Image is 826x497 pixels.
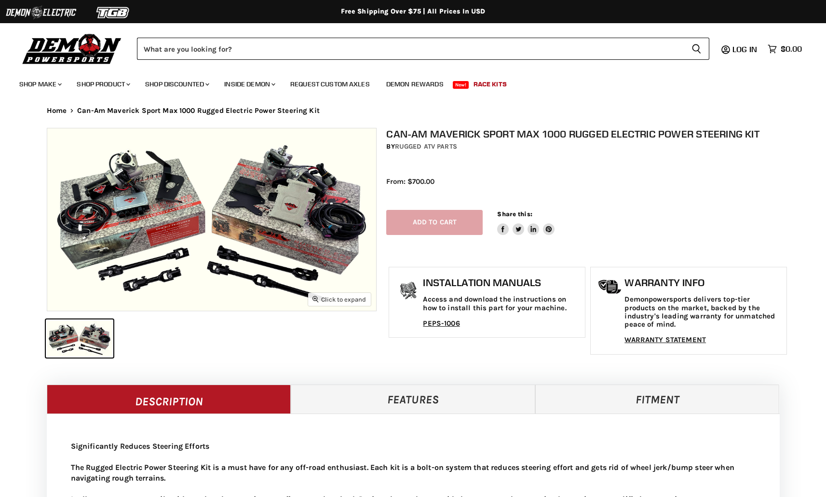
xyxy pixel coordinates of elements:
[137,38,709,60] form: Product
[732,44,757,54] span: Log in
[624,295,782,329] p: Demonpowersports delivers top-tier products on the market, backed by the industry's leading warra...
[47,128,376,311] img: IMAGE
[763,42,807,56] a: $0.00
[598,279,622,294] img: warranty-icon.png
[12,74,68,94] a: Shop Make
[386,177,434,186] span: From: $700.00
[308,293,371,306] button: Click to expand
[396,279,420,304] img: install_manual-icon.png
[27,7,799,16] div: Free Shipping Over $75 | All Prices In USD
[497,210,555,235] aside: Share this:
[684,38,709,60] button: Search
[781,44,802,54] span: $0.00
[624,277,782,289] h1: Warranty Info
[5,3,77,22] img: Demon Electric Logo 2
[77,107,320,115] span: Can-Am Maverick Sport Max 1000 Rugged Electric Power Steering Kit
[47,385,291,414] a: Description
[497,210,532,218] span: Share this:
[624,335,706,344] a: WARRANTY STATEMENT
[466,74,514,94] a: Race Kits
[379,74,451,94] a: Demon Rewards
[137,38,684,60] input: Search
[453,81,469,89] span: New!
[69,74,136,94] a: Shop Product
[291,385,535,414] a: Features
[423,319,460,328] a: PEPS-1006
[46,319,113,358] button: IMAGE thumbnail
[27,107,799,115] nav: Breadcrumbs
[77,3,149,22] img: TGB Logo 2
[283,74,377,94] a: Request Custom Axles
[386,128,789,140] h1: Can-Am Maverick Sport Max 1000 Rugged Electric Power Steering Kit
[423,277,580,289] h1: Installation Manuals
[423,295,580,312] p: Access and download the instructions on how to install this part for your machine.
[535,385,780,414] a: Fitment
[19,31,125,66] img: Demon Powersports
[728,45,763,54] a: Log in
[395,142,457,151] a: Rugged ATV Parts
[12,70,799,94] ul: Main menu
[47,107,67,115] a: Home
[217,74,281,94] a: Inside Demon
[138,74,215,94] a: Shop Discounted
[386,141,789,152] div: by
[312,296,366,303] span: Click to expand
